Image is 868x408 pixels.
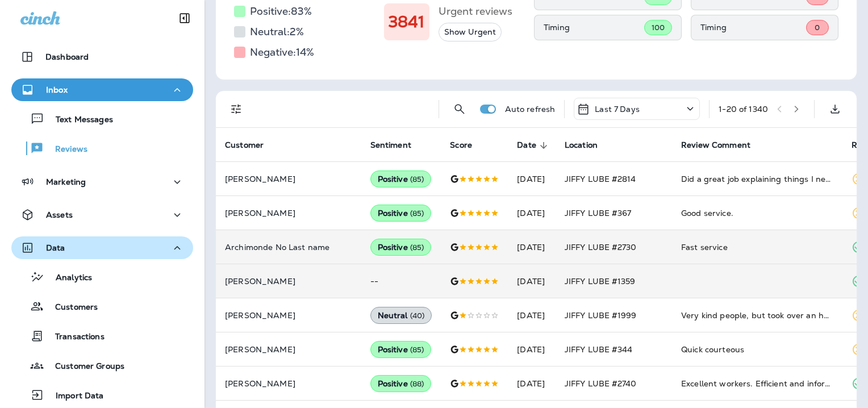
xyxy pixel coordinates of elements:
[824,98,846,120] button: Export as CSV
[681,140,765,151] span: Review Comment
[565,208,631,218] span: JIFFY LUBE #367
[565,174,636,184] span: JIFFY LUBE #2814
[410,243,424,252] span: ( 85 )
[169,7,201,30] button: Collapse Sidebar
[370,170,432,188] div: Positive
[225,209,352,218] p: [PERSON_NAME]
[565,140,598,150] span: Location
[652,23,665,32] span: 100
[681,207,833,219] div: Good service.
[450,140,487,151] span: Score
[410,174,424,184] span: ( 85 )
[681,173,833,185] div: Did a great job explaining things I needed to do.
[439,2,512,20] h5: Urgent reviews
[225,345,352,354] p: [PERSON_NAME]
[11,294,193,318] button: Customers
[565,310,636,320] span: JIFFY LUBE #1999
[517,140,536,150] span: Date
[410,311,425,320] span: ( 40 )
[508,298,556,332] td: [DATE]
[11,203,193,226] button: Assets
[370,140,426,151] span: Sentiment
[565,344,632,355] span: JIFFY LUBE #344
[225,174,352,184] p: [PERSON_NAME]
[508,332,556,367] td: [DATE]
[44,391,104,402] p: Import Data
[44,332,105,343] p: Transactions
[11,136,193,160] button: Reviews
[11,324,193,348] button: Transactions
[700,23,806,32] p: Timing
[370,239,432,256] div: Positive
[46,210,73,219] p: Assets
[11,107,193,131] button: Text Messages
[681,378,833,389] div: Excellent workers. Efficient and informative. Great staff
[508,196,556,230] td: [DATE]
[565,276,635,286] span: JIFFY LUBE #1359
[595,105,640,114] p: Last 7 Days
[719,105,768,114] div: 1 - 20 of 1340
[11,383,193,407] button: Import Data
[681,344,833,355] div: Quick courteous
[370,375,432,392] div: Positive
[46,243,65,252] p: Data
[565,140,612,151] span: Location
[508,230,556,264] td: [DATE]
[681,242,833,253] div: Fast service
[370,205,432,222] div: Positive
[250,43,314,61] h5: Negative: 14 %
[505,105,556,114] p: Auto refresh
[225,243,352,252] p: Archimonde No Last name
[46,85,68,94] p: Inbox
[11,265,193,289] button: Analytics
[681,310,833,321] div: Very kind people, but took over an hour for a basic oil change and then i was made aware of damag...
[361,264,441,298] td: --
[410,209,424,218] span: ( 85 )
[225,98,248,120] button: Filters
[565,242,636,252] span: JIFFY LUBE #2730
[250,23,304,41] h5: Neutral: 2 %
[544,23,644,32] p: Timing
[44,302,98,313] p: Customers
[448,98,471,120] button: Search Reviews
[11,45,193,68] button: Dashboard
[517,140,551,151] span: Date
[225,379,352,388] p: [PERSON_NAME]
[681,140,750,150] span: Review Comment
[11,78,193,101] button: Inbox
[439,23,502,41] button: Show Urgent
[815,23,820,32] span: 0
[410,345,424,355] span: ( 85 )
[44,361,124,372] p: Customer Groups
[11,170,193,193] button: Marketing
[44,144,87,155] p: Reviews
[508,162,556,196] td: [DATE]
[389,13,425,31] h1: 3841
[410,379,424,389] span: ( 88 )
[225,140,278,151] span: Customer
[225,311,352,320] p: [PERSON_NAME]
[11,236,193,259] button: Data
[44,115,113,126] p: Text Messages
[11,353,193,377] button: Customer Groups
[565,378,636,389] span: JIFFY LUBE #2740
[45,52,89,61] p: Dashboard
[508,367,556,401] td: [DATE]
[44,273,92,284] p: Analytics
[370,307,432,324] div: Neutral
[225,140,264,150] span: Customer
[250,2,312,20] h5: Positive: 83 %
[450,140,472,150] span: Score
[508,264,556,298] td: [DATE]
[370,140,411,150] span: Sentiment
[370,341,432,358] div: Positive
[46,177,86,186] p: Marketing
[225,277,352,286] p: [PERSON_NAME]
